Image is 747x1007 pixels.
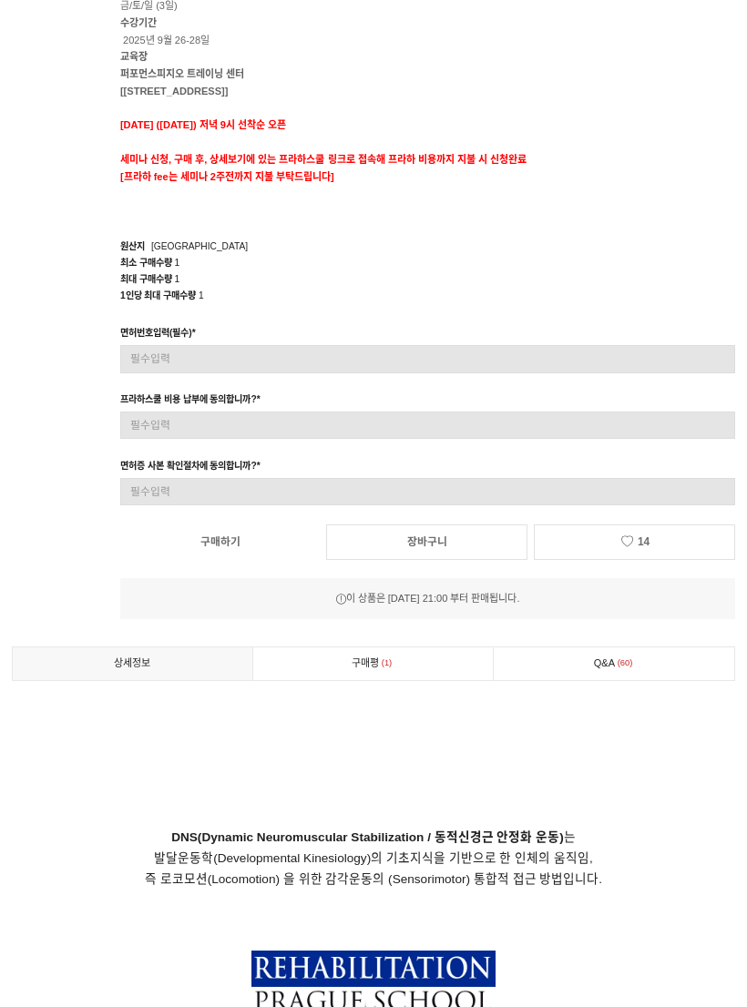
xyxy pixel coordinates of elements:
[326,524,527,560] a: 장바구니
[120,290,196,300] span: 1인당 최대 구매수량
[120,119,286,130] span: [DATE] ([DATE]) 저녁 9시 선착순 오픈
[120,412,735,440] input: 필수입력
[379,656,394,672] span: 1
[638,535,650,548] span: 14
[120,17,157,28] strong: 수강기간
[145,872,602,886] span: 즉 로코모션(Locomotion) 을 위한 감각운동의 (Sensorimotor) 통합적 접근 방법입니다.
[175,274,180,284] span: 1
[120,154,527,165] strong: 세미나 신청, 구매 후, 상세보기에 있는 프라하스쿨 링크로 접속해 프라하 비용까지 지불 시 신청완료
[120,345,735,373] input: 필수입력
[534,524,735,561] a: 14
[120,392,261,412] div: 프라하스쿨 비용 납부에 동의합니까?
[120,86,228,97] strong: [[STREET_ADDRESS]]
[151,241,248,251] span: [GEOGRAPHIC_DATA]
[199,290,204,300] span: 1
[171,830,576,844] span: 는
[175,258,180,268] span: 1
[615,656,635,672] span: 60
[120,478,735,506] input: 필수입력
[120,325,196,345] div: 면허번호입력(필수)
[120,171,334,182] span: [프라하 fee는 세미나 2주전까지 지불 부탁드립니다]
[13,647,252,680] a: 상세정보
[120,68,244,79] strong: 퍼포먼스피지오 트레이닝 센터
[120,15,735,49] p: 2025년 9월 26-28일
[494,647,734,680] a: Q&A60
[120,590,735,607] div: 이 상품은 [DATE] 21:00 부터 판매됩니다.
[154,851,593,865] span: 발달운동학(Developmental Kinesiology)의 기초지식을 기반으로 한 인체의 움직임,
[120,51,148,62] strong: 교육장
[120,274,172,284] span: 최대 구매수량
[120,258,172,268] span: 최소 구매수량
[120,525,320,559] a: 구매하기
[120,458,261,478] div: 면허증 사본 확인절차에 동의합니까?
[253,647,494,680] a: 구매평1
[120,241,145,251] span: 원산지
[171,830,564,844] strong: DNS(Dynamic Neuromuscular Stabilization / 동적신경근 안정화 운동)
